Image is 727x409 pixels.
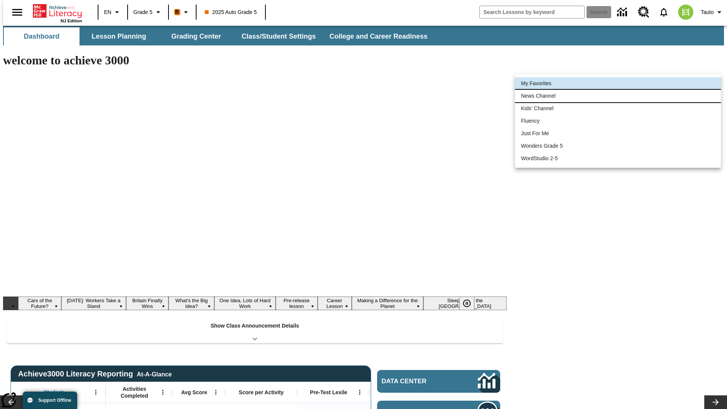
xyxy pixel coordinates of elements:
li: News Channel [515,90,721,102]
li: Just For Me [515,127,721,140]
li: WordStudio 2-5 [515,152,721,165]
li: Wonders Grade 5 [515,140,721,152]
li: Kids' Channel [515,102,721,115]
li: My Favorites [515,77,721,90]
li: Fluency [515,115,721,127]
